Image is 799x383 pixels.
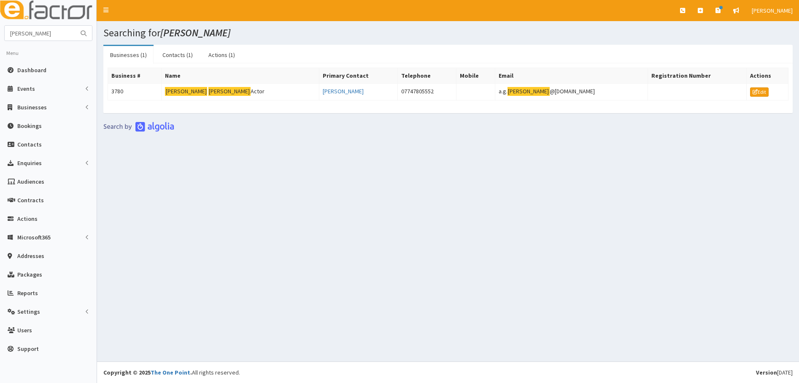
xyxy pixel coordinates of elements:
span: Packages [17,271,42,278]
td: 07747805552 [398,84,456,101]
mark: [PERSON_NAME] [208,87,251,96]
footer: All rights reserved. [97,361,799,383]
span: Support [17,345,39,353]
b: Version [756,369,777,376]
th: Name [162,68,319,84]
i: [PERSON_NAME] [160,26,230,39]
th: Actions [746,68,788,84]
h1: Searching for [103,27,793,38]
span: Audiences [17,178,44,185]
th: Registration Number [648,68,747,84]
div: [DATE] [756,368,793,377]
span: Contacts [17,141,42,148]
input: Search... [5,26,76,41]
span: Settings [17,308,40,315]
th: Mobile [456,68,495,84]
span: Users [17,326,32,334]
td: 3780 [108,84,162,101]
th: Primary Contact [319,68,397,84]
span: Microsoft365 [17,234,51,241]
a: Businesses (1) [103,46,154,64]
img: search-by-algolia-light-background.png [103,122,174,132]
a: Contacts (1) [156,46,200,64]
span: [PERSON_NAME] [752,7,793,14]
td: a.g. @[DOMAIN_NAME] [495,84,648,101]
span: Contracts [17,196,44,204]
span: Addresses [17,252,44,260]
span: Businesses [17,103,47,111]
a: The One Point [151,369,190,376]
span: Events [17,85,35,92]
mark: [PERSON_NAME] [165,87,207,96]
a: Edit [750,87,769,97]
span: Bookings [17,122,42,130]
span: Actions [17,215,38,223]
strong: Copyright © 2025 . [103,369,192,376]
a: [PERSON_NAME] [323,87,364,95]
a: Actions (1) [202,46,242,64]
th: Email [495,68,648,84]
span: Dashboard [17,66,46,74]
span: Reports [17,289,38,297]
th: Business # [108,68,162,84]
th: Telephone [398,68,456,84]
td: Actor [162,84,319,101]
mark: [PERSON_NAME] [507,87,550,96]
span: Enquiries [17,159,42,167]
